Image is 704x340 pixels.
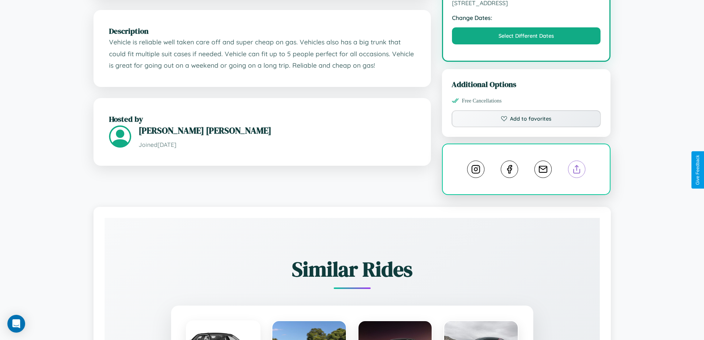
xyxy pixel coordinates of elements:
[452,27,601,44] button: Select Different Dates
[452,79,601,90] h3: Additional Options
[109,26,415,36] h2: Description
[462,98,502,104] span: Free Cancellations
[452,110,601,127] button: Add to favorites
[7,315,25,333] div: Open Intercom Messenger
[109,114,415,124] h2: Hosted by
[695,155,700,185] div: Give Feedback
[139,139,415,150] p: Joined [DATE]
[452,14,601,21] strong: Change Dates:
[139,124,415,137] h3: [PERSON_NAME] [PERSON_NAME]
[109,36,415,71] p: Vehicle is reliable well taken care off and super cheap on gas. Vehicles also has a big trunk tha...
[130,255,574,283] h2: Similar Rides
